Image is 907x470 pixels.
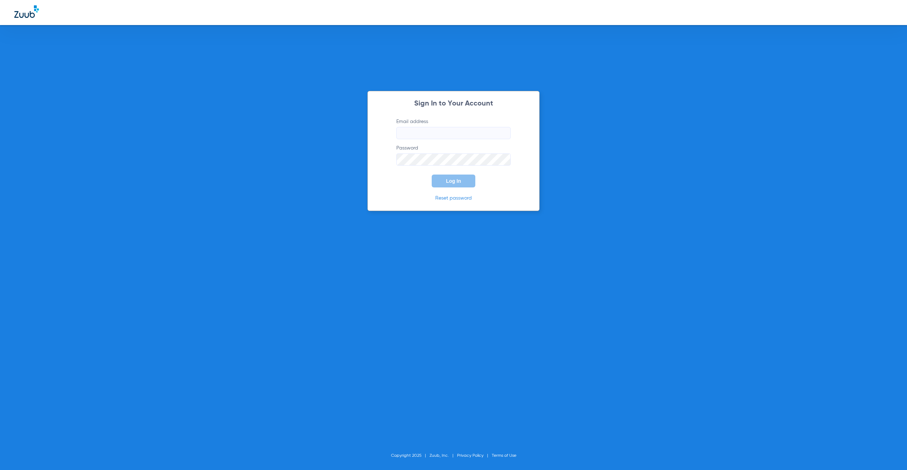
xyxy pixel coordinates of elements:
label: Email address [396,118,511,139]
input: Email address [396,127,511,139]
iframe: Chat Widget [871,436,907,470]
h2: Sign In to Your Account [386,100,521,107]
li: Copyright 2025 [391,452,430,459]
a: Privacy Policy [457,454,484,458]
span: Log In [446,178,461,184]
a: Terms of Use [492,454,516,458]
input: Password [396,153,511,166]
img: Zuub Logo [14,5,39,18]
button: Log In [432,175,475,187]
label: Password [396,145,511,166]
a: Reset password [435,196,472,201]
li: Zuub, Inc. [430,452,457,459]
